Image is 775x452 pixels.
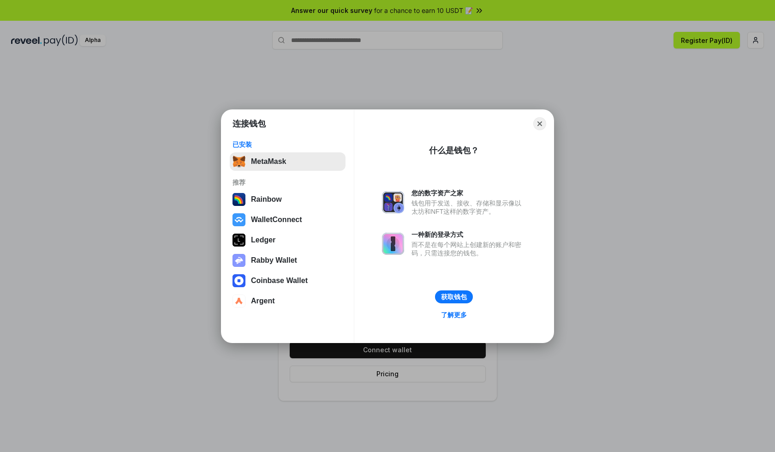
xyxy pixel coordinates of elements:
[429,145,479,156] div: 什么是钱包？
[230,292,346,310] button: Argent
[232,118,266,129] h1: 连接钱包
[435,290,473,303] button: 获取钱包
[435,309,472,321] a: 了解更多
[230,231,346,249] button: Ledger
[230,271,346,290] button: Coinbase Wallet
[411,199,526,216] div: 钱包用于发送、接收、存储和显示像以太坊和NFT这样的数字资产。
[251,236,275,244] div: Ledger
[232,155,245,168] img: svg+xml,%3Csvg%20fill%3D%22none%22%20height%3D%2233%22%20viewBox%3D%220%200%2035%2033%22%20width%...
[411,189,526,197] div: 您的数字资产之家
[232,140,343,149] div: 已安装
[251,216,302,224] div: WalletConnect
[232,178,343,187] div: 推荐
[533,117,546,130] button: Close
[411,230,526,239] div: 一种新的登录方式
[232,254,245,267] img: svg+xml,%3Csvg%20xmlns%3D%22http%3A%2F%2Fwww.w3.org%2F2000%2Fsvg%22%20fill%3D%22none%22%20viewBox...
[251,277,308,285] div: Coinbase Wallet
[411,241,526,257] div: 而不是在每个网站上创建新的账户和密码，只需连接您的钱包。
[232,274,245,287] img: svg+xml,%3Csvg%20width%3D%2228%22%20height%3D%2228%22%20viewBox%3D%220%200%2028%2028%22%20fill%3D...
[382,191,404,213] img: svg+xml,%3Csvg%20xmlns%3D%22http%3A%2F%2Fwww.w3.org%2F2000%2Fsvg%22%20fill%3D%22none%22%20viewBox...
[232,234,245,247] img: svg+xml,%3Csvg%20xmlns%3D%22http%3A%2F%2Fwww.w3.org%2F2000%2Fsvg%22%20width%3D%2228%22%20height%3...
[251,256,297,265] div: Rabby Wallet
[251,195,282,204] div: Rainbow
[232,295,245,307] img: svg+xml,%3Csvg%20width%3D%2228%22%20height%3D%2228%22%20viewBox%3D%220%200%2028%2028%22%20fill%3D...
[230,190,346,209] button: Rainbow
[230,152,346,171] button: MetaMask
[441,311,467,319] div: 了解更多
[251,297,275,305] div: Argent
[230,211,346,229] button: WalletConnect
[251,157,286,166] div: MetaMask
[232,213,245,226] img: svg+xml,%3Csvg%20width%3D%2228%22%20height%3D%2228%22%20viewBox%3D%220%200%2028%2028%22%20fill%3D...
[441,293,467,301] div: 获取钱包
[382,233,404,255] img: svg+xml,%3Csvg%20xmlns%3D%22http%3A%2F%2Fwww.w3.org%2F2000%2Fsvg%22%20fill%3D%22none%22%20viewBox...
[232,193,245,206] img: svg+xml,%3Csvg%20width%3D%22120%22%20height%3D%22120%22%20viewBox%3D%220%200%20120%20120%22%20fil...
[230,251,346,270] button: Rabby Wallet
